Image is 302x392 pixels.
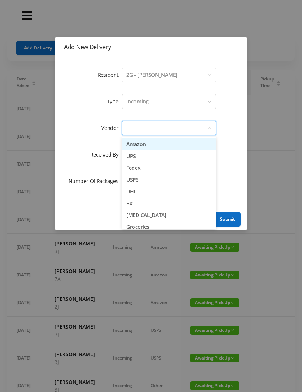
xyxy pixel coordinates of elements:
[122,197,216,209] li: Rx
[90,151,122,158] label: Received By
[64,66,238,190] form: Add New Delivery
[207,99,212,104] i: icon: down
[122,221,216,233] li: Groceries
[122,209,216,221] li: [MEDICAL_DATA]
[126,68,178,82] div: 2G - Rose M Kory
[69,178,122,185] label: Number Of Packages
[122,174,216,186] li: USPS
[122,162,216,174] li: Fedex
[101,124,122,131] label: Vendor
[107,98,122,105] label: Type
[126,94,149,109] div: Incoming
[64,43,238,51] div: Add New Delivery
[98,71,122,78] label: Resident
[207,73,212,78] i: icon: down
[207,126,212,131] i: icon: down
[122,150,216,162] li: UPS
[214,212,241,227] button: Submit
[122,186,216,197] li: DHL
[122,138,216,150] li: Amazon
